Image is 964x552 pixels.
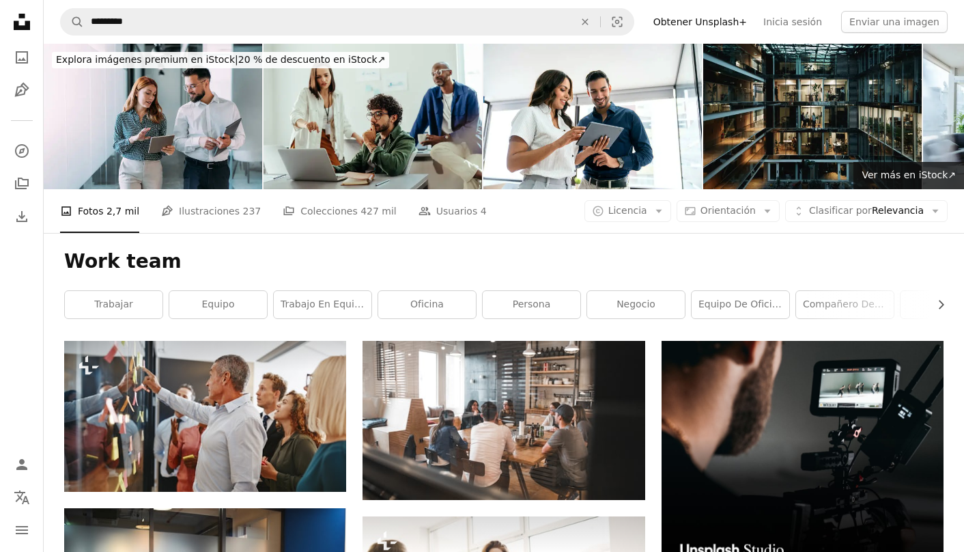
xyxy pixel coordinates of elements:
[274,291,371,318] a: trabajo en equipo
[796,291,894,318] a: compañero de trabajo
[64,410,346,422] a: El gerente maduro y su equipo hacen una lluvia de ideas con notas adhesivas en una pared de vidri...
[56,54,238,65] span: Explora imágenes premium en iStock |
[8,516,36,544] button: Menú
[862,169,956,180] span: Ver más en iStock ↗
[161,189,261,233] a: Ilustraciones 237
[8,484,36,511] button: Idioma
[64,341,346,492] img: El gerente maduro y su equipo hacen una lluvia de ideas con notas adhesivas en una pared de vidri...
[481,204,487,219] span: 4
[608,205,647,216] span: Licencia
[809,205,872,216] span: Clasificar por
[169,291,267,318] a: equipo
[419,189,487,233] a: Usuarios 4
[809,204,924,218] span: Relevancia
[645,11,755,33] a: Obtener Unsplash+
[8,451,36,478] a: Iniciar sesión / Registrarse
[363,414,644,426] a: people sitting on chair
[700,205,756,216] span: Orientación
[378,291,476,318] a: oficina
[65,291,162,318] a: trabajar
[785,200,948,222] button: Clasificar porRelevancia
[601,9,634,35] button: Búsqueda visual
[264,44,482,189] img: Focused business team collaborating on a project at the office
[8,137,36,165] a: Explorar
[8,77,36,104] a: Ilustraciones
[692,291,789,318] a: Equipo de oficina
[60,8,634,36] form: Encuentra imágenes en todo el sitio
[755,11,830,33] a: Inicia sesión
[242,204,261,219] span: 237
[703,44,922,189] img: Moderno edificio de oficinas por la noche en París, Francia
[8,44,36,71] a: Fotos
[283,189,397,233] a: Colecciones 427 mil
[61,9,84,35] button: Buscar en Unsplash
[363,341,644,499] img: people sitting on chair
[841,11,948,33] button: Enviar una imagen
[360,204,397,219] span: 427 mil
[44,44,262,189] img: Making decision on the move
[853,162,964,189] a: Ver más en iStock↗
[483,291,580,318] a: persona
[928,291,944,318] button: desplazar lista a la derecha
[570,9,600,35] button: Borrar
[584,200,671,222] button: Licencia
[587,291,685,318] a: negocio
[64,249,944,274] h1: Work team
[677,200,780,222] button: Orientación
[8,170,36,197] a: Colecciones
[483,44,702,189] img: Gente de negocios compartiendo ideas en la oficina mientras usa una tableta digital
[56,54,385,65] span: 20 % de descuento en iStock ↗
[8,203,36,230] a: Historial de descargas
[44,44,397,77] a: Explora imágenes premium en iStock|20 % de descuento en iStock↗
